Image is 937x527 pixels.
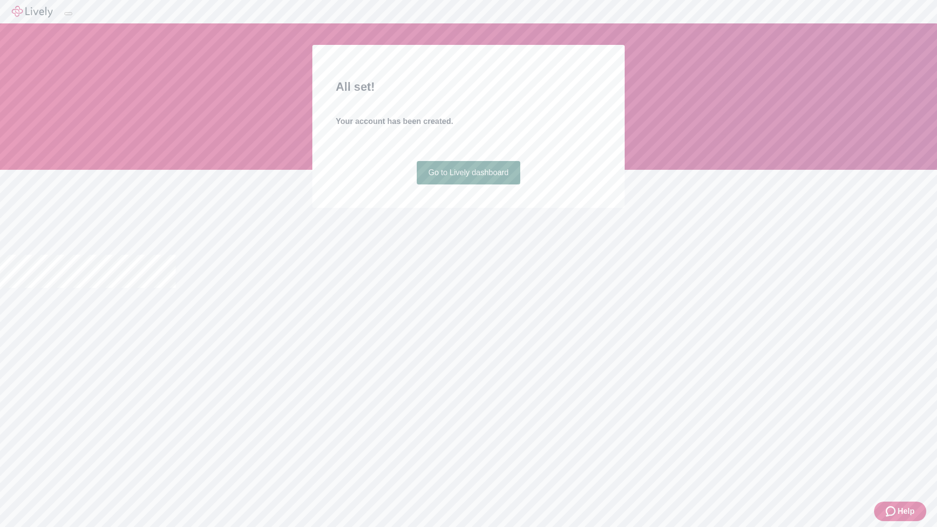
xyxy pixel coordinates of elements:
[336,116,601,127] h4: Your account has been created.
[897,506,915,517] span: Help
[886,506,897,517] svg: Zendesk support icon
[12,6,53,18] img: Lively
[336,78,601,96] h2: All set!
[64,12,72,15] button: Log out
[417,161,521,184] a: Go to Lively dashboard
[874,502,926,521] button: Zendesk support iconHelp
